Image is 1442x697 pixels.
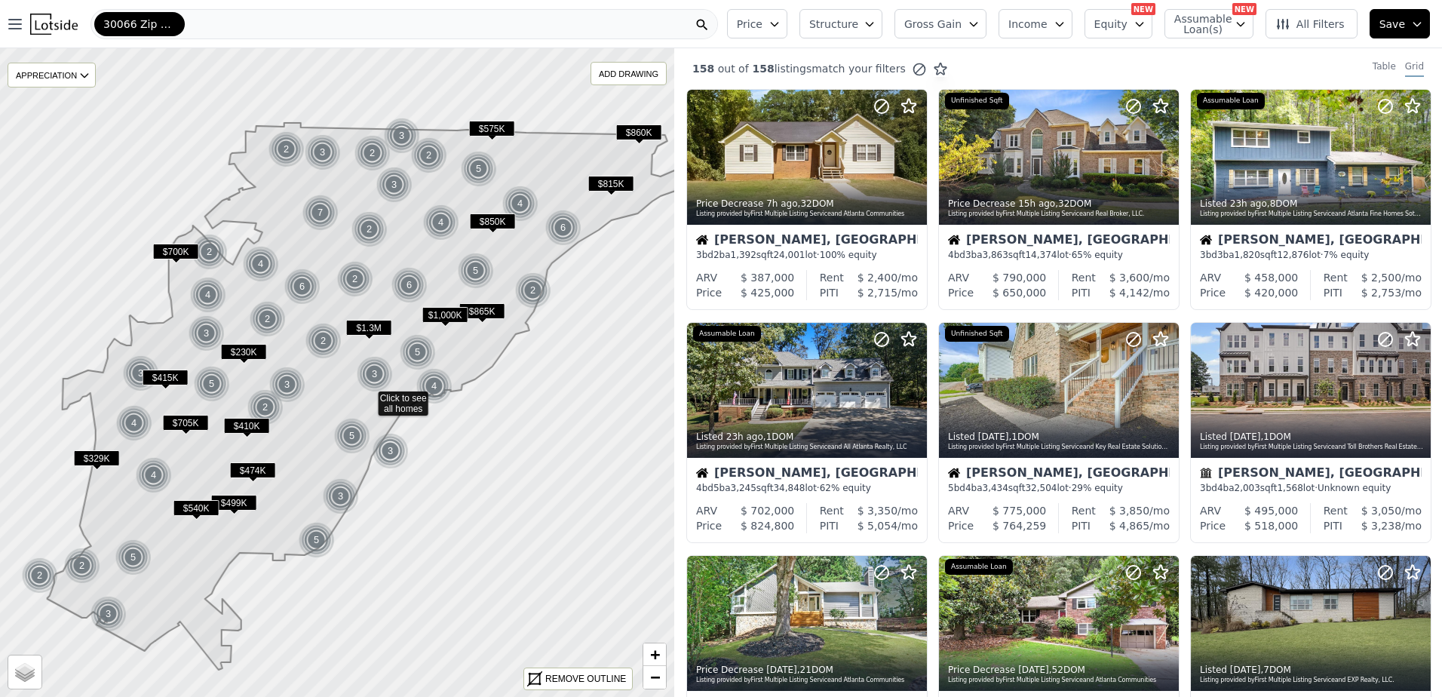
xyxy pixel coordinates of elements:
[938,89,1178,310] a: Price Decrease 15h ago,32DOMListing provided byFirst Multiple Listing Serviceand Real Broker, LLC...
[741,287,794,299] span: $ 425,000
[731,483,756,493] span: 3,245
[163,415,209,437] div: $705K
[686,89,926,310] a: Price Decrease 7h ago,32DOMListing provided byFirst Multiple Listing Serviceand Atlanta Communiti...
[1091,285,1170,300] div: /mo
[1200,198,1423,210] div: Listed , 8 DOM
[545,210,581,246] div: 6
[422,307,468,323] span: $1,000K
[858,520,897,532] span: $ 5,054
[502,186,538,222] div: 4
[741,272,794,284] span: $ 387,000
[1072,270,1096,285] div: Rent
[1197,93,1265,109] div: Assumable Loan
[116,405,153,441] img: g1.png
[696,443,919,452] div: Listing provided by First Multiple Listing Service and All Atlanta Realty, LLC
[993,287,1046,299] span: $ 650,000
[1025,250,1057,260] span: 14,374
[820,503,844,518] div: Rent
[91,596,127,632] img: g1.png
[143,370,189,385] span: $415K
[153,244,199,259] span: $700K
[1200,285,1226,300] div: Price
[230,462,276,484] div: $474K
[1200,249,1422,261] div: 3 bd 3 ba sqft lot · 7% equity
[993,505,1046,517] span: $ 775,000
[1096,503,1170,518] div: /mo
[354,135,391,171] div: 2
[74,450,120,472] div: $329K
[103,17,176,32] span: 30066 Zip Code
[948,285,974,300] div: Price
[416,368,453,404] div: 4
[459,303,505,325] div: $865K
[696,270,717,285] div: ARV
[978,431,1009,442] time: 2025-10-13 07:21
[1277,250,1309,260] span: 12,876
[948,234,1170,249] div: [PERSON_NAME], [GEOGRAPHIC_DATA]
[737,17,762,32] span: Price
[993,272,1046,284] span: $ 790,000
[1324,270,1348,285] div: Rent
[305,134,342,170] img: g1.png
[334,418,371,454] img: g1.png
[1018,665,1049,675] time: 2025-10-11 20:16
[1200,234,1422,249] div: [PERSON_NAME], [GEOGRAPHIC_DATA]
[948,518,974,533] div: Price
[616,124,662,146] div: $860K
[696,285,722,300] div: Price
[1235,483,1260,493] span: 2,003
[616,124,662,140] span: $860K
[250,301,286,337] div: 2
[696,482,918,494] div: 4 bd 5 ba sqft lot · 62% equity
[247,389,284,425] img: g1.png
[812,61,906,76] span: match your filters
[904,17,962,32] span: Gross Gain
[945,93,1009,109] div: Unfinished Sqft
[323,478,359,514] div: 3
[1190,322,1430,543] a: Listed [DATE],1DOMListing provided byFirst Multiple Listing Serviceand Toll Brothers Real Estate ...
[1094,17,1128,32] span: Equity
[1230,431,1261,442] time: 2025-10-13 02:13
[1405,60,1424,77] div: Grid
[1324,285,1342,300] div: PITI
[894,9,986,38] button: Gross Gain
[163,415,209,431] span: $705K
[1200,676,1423,685] div: Listing provided by First Multiple Listing Service and EXP Realty, LLC.
[858,287,897,299] span: $ 2,715
[1091,518,1170,533] div: /mo
[1190,89,1430,310] a: Listed 23h ago,8DOMListing provided byFirst Multiple Listing Serviceand Atlanta Fine Homes Sotheb...
[545,672,626,686] div: REMOVE OUTLINE
[1370,9,1430,38] button: Save
[773,483,805,493] span: 34,848
[173,500,219,516] span: $540K
[858,505,897,517] span: $ 3,350
[731,250,756,260] span: 1,392
[1096,270,1170,285] div: /mo
[351,211,388,247] div: 2
[1348,270,1422,285] div: /mo
[221,344,267,366] div: $230K
[696,198,919,210] div: Price Decrease , 32 DOM
[650,668,660,686] span: −
[1131,3,1155,15] div: NEW
[373,433,409,469] div: 3
[1200,210,1423,219] div: Listing provided by First Multiple Listing Service and Atlanta Fine Homes Sotheby's International
[1244,287,1298,299] span: $ 420,000
[115,539,152,576] div: 5
[696,467,708,479] img: House
[1324,503,1348,518] div: Rent
[173,500,219,522] div: $540K
[983,250,1008,260] span: 3,863
[686,322,926,543] a: Listed 23h ago,1DOMListing provided byFirst Multiple Listing Serviceand All Atlanta Realty, LLCAs...
[643,643,666,666] a: Zoom in
[1072,285,1091,300] div: PITI
[123,355,160,391] img: g1.png
[384,118,421,154] img: g1.png
[305,323,342,359] img: g1.png
[1200,270,1221,285] div: ARV
[302,195,339,231] img: g1.png
[116,405,152,441] div: 4
[844,270,918,285] div: /mo
[230,462,276,478] span: $474K
[696,210,919,219] div: Listing provided by First Multiple Listing Service and Atlanta Communities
